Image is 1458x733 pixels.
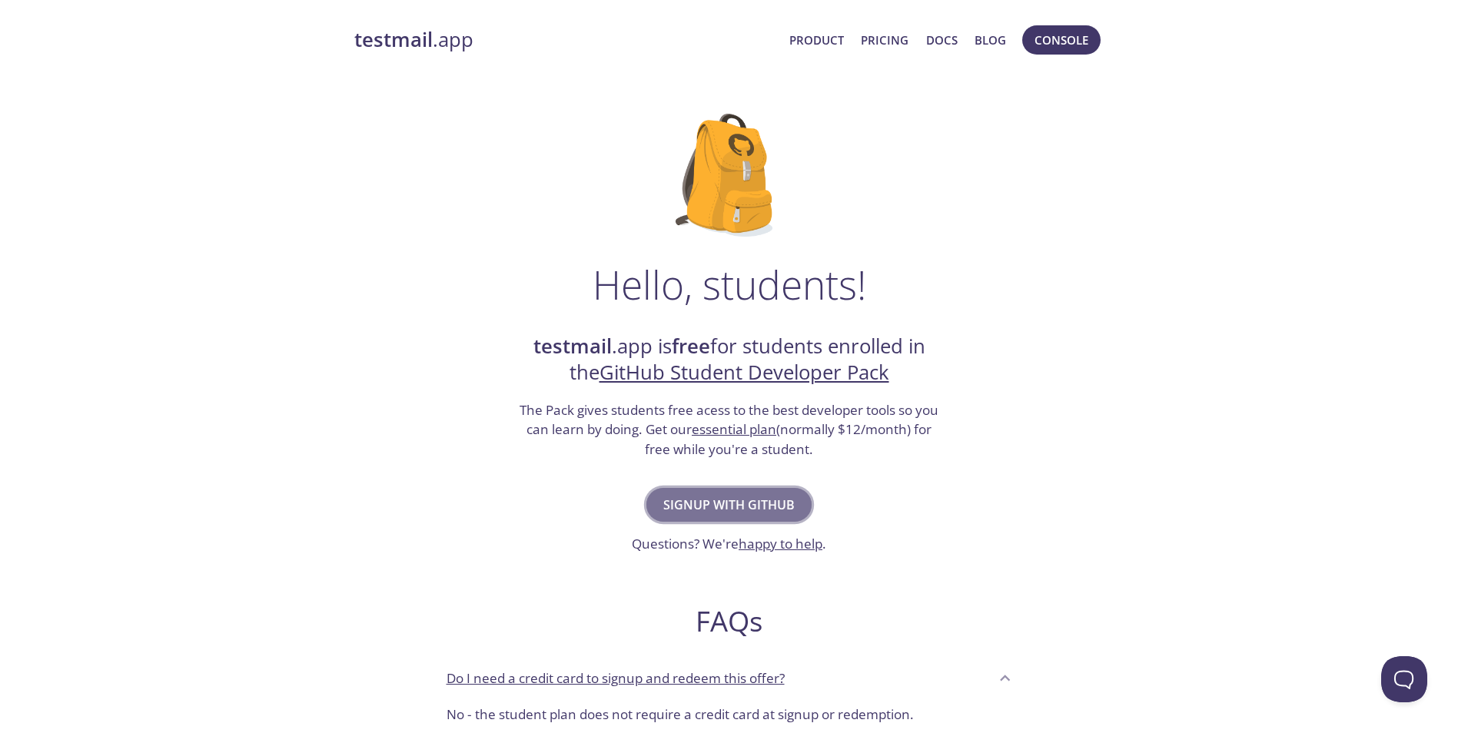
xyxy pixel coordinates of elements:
[861,30,908,50] a: Pricing
[447,668,785,688] p: Do I need a credit card to signup and redeem this offer?
[926,30,958,50] a: Docs
[434,604,1025,638] h2: FAQs
[739,535,822,552] a: happy to help
[632,534,826,554] h3: Questions? We're .
[1035,30,1088,50] span: Console
[354,26,433,53] strong: testmail
[533,333,612,360] strong: testmail
[434,657,1025,698] div: Do I need a credit card to signup and redeem this offer?
[599,359,889,386] a: GitHub Student Developer Pack
[1022,25,1101,55] button: Console
[789,30,844,50] a: Product
[663,494,795,516] span: Signup with GitHub
[593,261,866,307] h1: Hello, students!
[1381,656,1427,702] iframe: Help Scout Beacon - Open
[518,400,941,459] h3: The Pack gives students free acess to the best developer tools so you can learn by doing. Get our...
[676,114,782,237] img: github-student-backpack.png
[975,30,1006,50] a: Blog
[518,333,941,386] h2: .app is for students enrolled in the
[447,705,1012,725] p: No - the student plan does not require a credit card at signup or redemption.
[354,27,778,53] a: testmail.app
[646,488,812,522] button: Signup with GitHub
[692,420,776,438] a: essential plan
[672,333,710,360] strong: free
